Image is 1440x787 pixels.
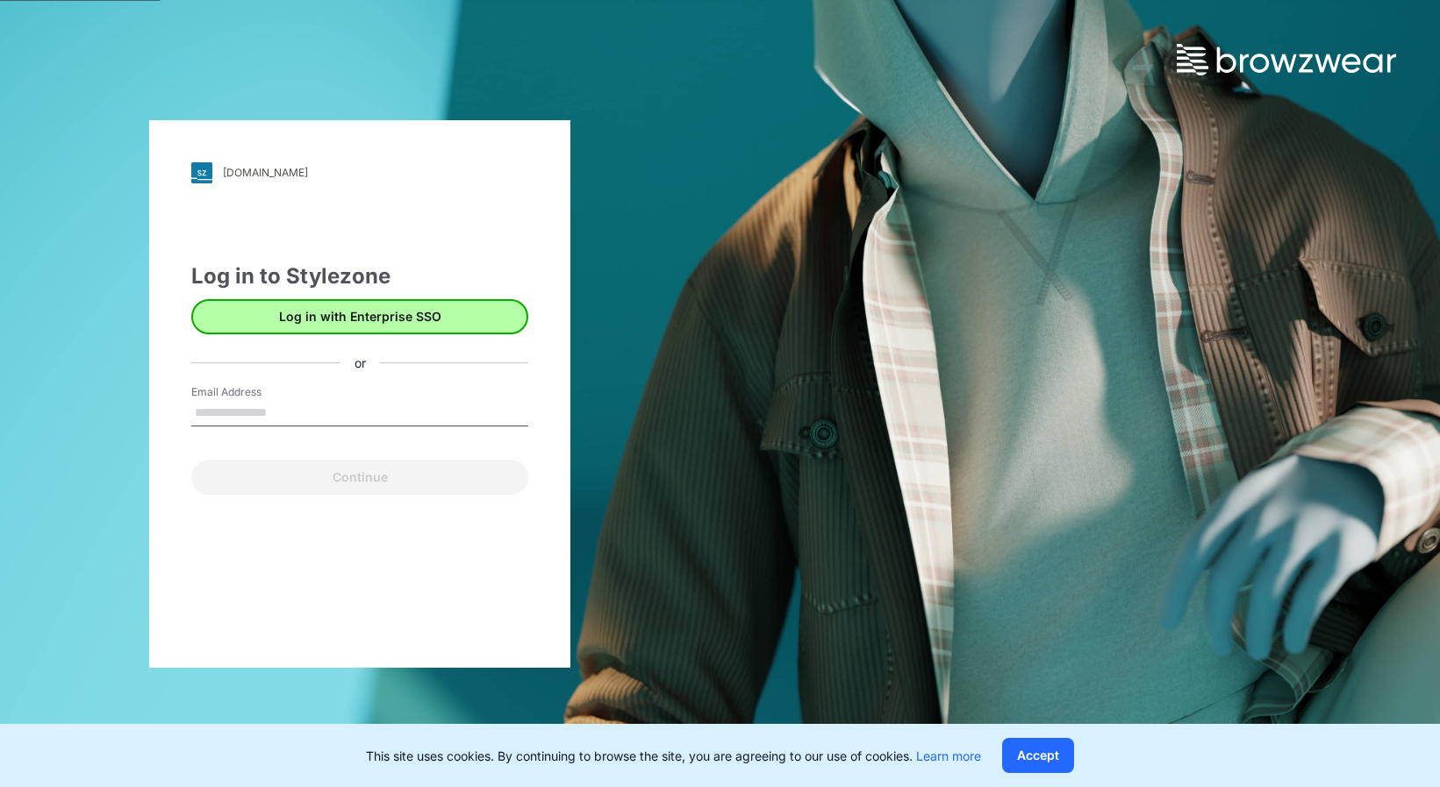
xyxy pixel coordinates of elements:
[191,261,528,292] div: Log in to Stylezone
[191,384,314,400] label: Email Address
[916,748,981,763] a: Learn more
[1177,44,1396,75] img: browzwear-logo.73288ffb.svg
[340,354,380,372] div: or
[191,162,528,183] a: [DOMAIN_NAME]
[223,166,308,179] div: [DOMAIN_NAME]
[366,747,981,765] p: This site uses cookies. By continuing to browse the site, you are agreeing to our use of cookies.
[191,162,212,183] img: svg+xml;base64,PHN2ZyB3aWR0aD0iMjgiIGhlaWdodD0iMjgiIHZpZXdCb3g9IjAgMCAyOCAyOCIgZmlsbD0ibm9uZSIgeG...
[191,299,528,334] button: Log in with Enterprise SSO
[1002,738,1074,773] button: Accept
